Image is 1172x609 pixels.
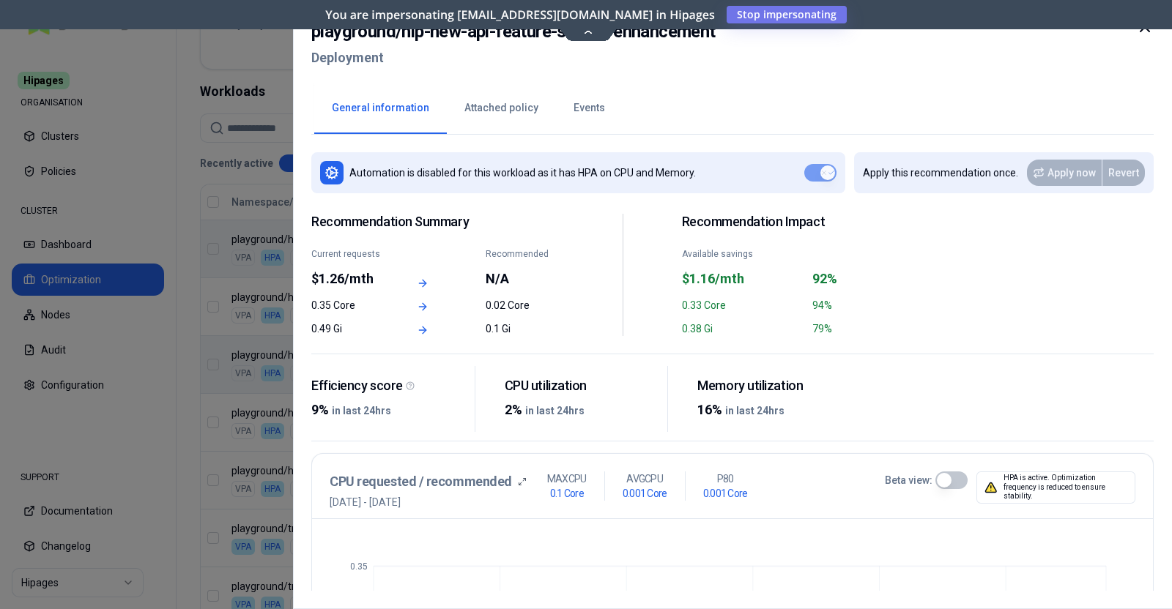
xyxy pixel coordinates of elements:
div: 0.33 Core [682,298,804,313]
span: [DATE] - [DATE] [330,495,527,509]
h1: 0.1 Core [550,486,584,501]
div: $1.26/mth [311,269,390,289]
button: Attached policy [447,83,556,134]
div: HPA is active. Optimization frequency is reduced to ensure stability. [976,471,1135,504]
div: 2% [505,400,656,420]
div: Efficiency score [311,378,463,395]
div: 0.02 Core [486,298,564,313]
div: 16% [697,400,849,420]
span: in last 24hrs [525,405,585,416]
h3: CPU requested / recommended [330,471,512,492]
div: $1.16/mth [682,269,804,289]
div: 79% [812,321,934,336]
p: Automation is disabled for this workload as it has HPA on CPU and Memory. [349,165,696,180]
h2: Deployment [311,45,716,71]
div: 9% [311,400,463,420]
div: N/A [486,269,564,289]
p: Apply this recommendation once. [863,165,1018,180]
p: P80 [717,471,734,486]
span: in last 24hrs [332,405,391,416]
h1: 0.001 Core [703,486,748,501]
div: 0.35 Core [311,298,390,313]
div: 0.49 Gi [311,321,390,336]
h1: 0.001 Core [623,486,667,501]
button: Events [556,83,623,134]
p: MAX CPU [547,471,587,486]
p: AVG CPU [626,471,663,486]
h2: playground / hip-new-api-feature-signup-enhancement [311,18,716,45]
div: Current requests [311,248,390,260]
span: in last 24hrs [725,405,785,416]
div: 0.38 Gi [682,321,804,336]
div: 94% [812,298,934,313]
tspan: 0.35 [350,561,368,572]
button: General information [314,83,447,134]
label: Beta view: [885,473,932,487]
div: CPU utilization [505,378,656,395]
div: 92% [812,269,934,289]
div: Memory utilization [697,378,849,395]
div: 0.1 Gi [486,321,564,336]
div: Recommended [486,248,564,260]
h2: Recommendation Impact [682,214,935,231]
span: Recommendation Summary [311,214,564,231]
div: Available savings [682,248,804,260]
